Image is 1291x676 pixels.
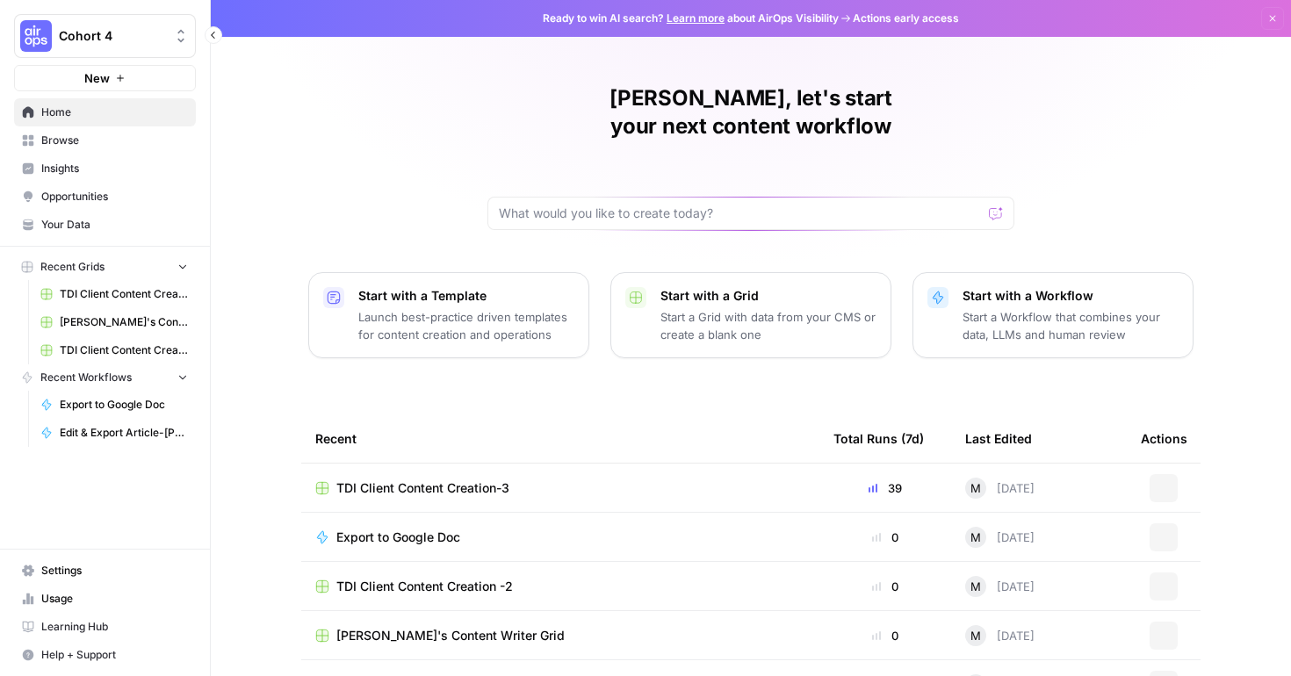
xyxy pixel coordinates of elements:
[965,625,1035,646] div: [DATE]
[833,529,937,546] div: 0
[970,529,981,546] span: M
[667,11,725,25] a: Learn more
[833,578,937,595] div: 0
[14,183,196,211] a: Opportunities
[59,27,165,45] span: Cohort 4
[41,619,188,635] span: Learning Hub
[499,205,982,222] input: What would you like to create today?
[315,479,805,497] a: TDI Client Content Creation-3
[336,627,565,644] span: [PERSON_NAME]'s Content Writer Grid
[14,14,196,58] button: Workspace: Cohort 4
[315,627,805,644] a: [PERSON_NAME]'s Content Writer Grid
[970,578,981,595] span: M
[358,287,574,305] p: Start with a Template
[358,308,574,343] p: Launch best-practice driven templates for content creation and operations
[60,425,188,441] span: Edit & Export Article-[PERSON_NAME]
[965,576,1035,597] div: [DATE]
[60,314,188,330] span: [PERSON_NAME]'s Content Writer Grid
[660,308,876,343] p: Start a Grid with data from your CMS or create a blank one
[41,133,188,148] span: Browse
[336,479,509,497] span: TDI Client Content Creation-3
[41,161,188,176] span: Insights
[32,308,196,336] a: [PERSON_NAME]'s Content Writer Grid
[965,478,1035,499] div: [DATE]
[14,98,196,126] a: Home
[912,272,1194,358] button: Start with a WorkflowStart a Workflow that combines your data, LLMs and human review
[660,287,876,305] p: Start with a Grid
[970,479,981,497] span: M
[41,647,188,663] span: Help + Support
[14,557,196,585] a: Settings
[14,155,196,183] a: Insights
[543,11,839,26] span: Ready to win AI search? about AirOps Visibility
[41,591,188,607] span: Usage
[14,254,196,280] button: Recent Grids
[84,69,110,87] span: New
[41,189,188,205] span: Opportunities
[965,414,1032,463] div: Last Edited
[32,336,196,364] a: TDI Client Content Creation -2
[315,578,805,595] a: TDI Client Content Creation -2
[41,563,188,579] span: Settings
[32,280,196,308] a: TDI Client Content Creation
[14,211,196,239] a: Your Data
[20,20,52,52] img: Cohort 4 Logo
[14,613,196,641] a: Learning Hub
[336,578,513,595] span: TDI Client Content Creation -2
[833,414,924,463] div: Total Runs (7d)
[60,397,188,413] span: Export to Google Doc
[40,259,105,275] span: Recent Grids
[41,217,188,233] span: Your Data
[336,529,460,546] span: Export to Google Doc
[32,419,196,447] a: Edit & Export Article-[PERSON_NAME]
[963,287,1179,305] p: Start with a Workflow
[60,342,188,358] span: TDI Client Content Creation -2
[14,65,196,91] button: New
[487,84,1014,140] h1: [PERSON_NAME], let's start your next content workflow
[1141,414,1187,463] div: Actions
[315,414,805,463] div: Recent
[60,286,188,302] span: TDI Client Content Creation
[315,529,805,546] a: Export to Google Doc
[32,391,196,419] a: Export to Google Doc
[965,527,1035,548] div: [DATE]
[14,641,196,669] button: Help + Support
[963,308,1179,343] p: Start a Workflow that combines your data, LLMs and human review
[308,272,589,358] button: Start with a TemplateLaunch best-practice driven templates for content creation and operations
[40,370,132,385] span: Recent Workflows
[41,104,188,120] span: Home
[833,627,937,644] div: 0
[853,11,959,26] span: Actions early access
[14,126,196,155] a: Browse
[833,479,937,497] div: 39
[970,627,981,644] span: M
[14,585,196,613] a: Usage
[14,364,196,391] button: Recent Workflows
[610,272,891,358] button: Start with a GridStart a Grid with data from your CMS or create a blank one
